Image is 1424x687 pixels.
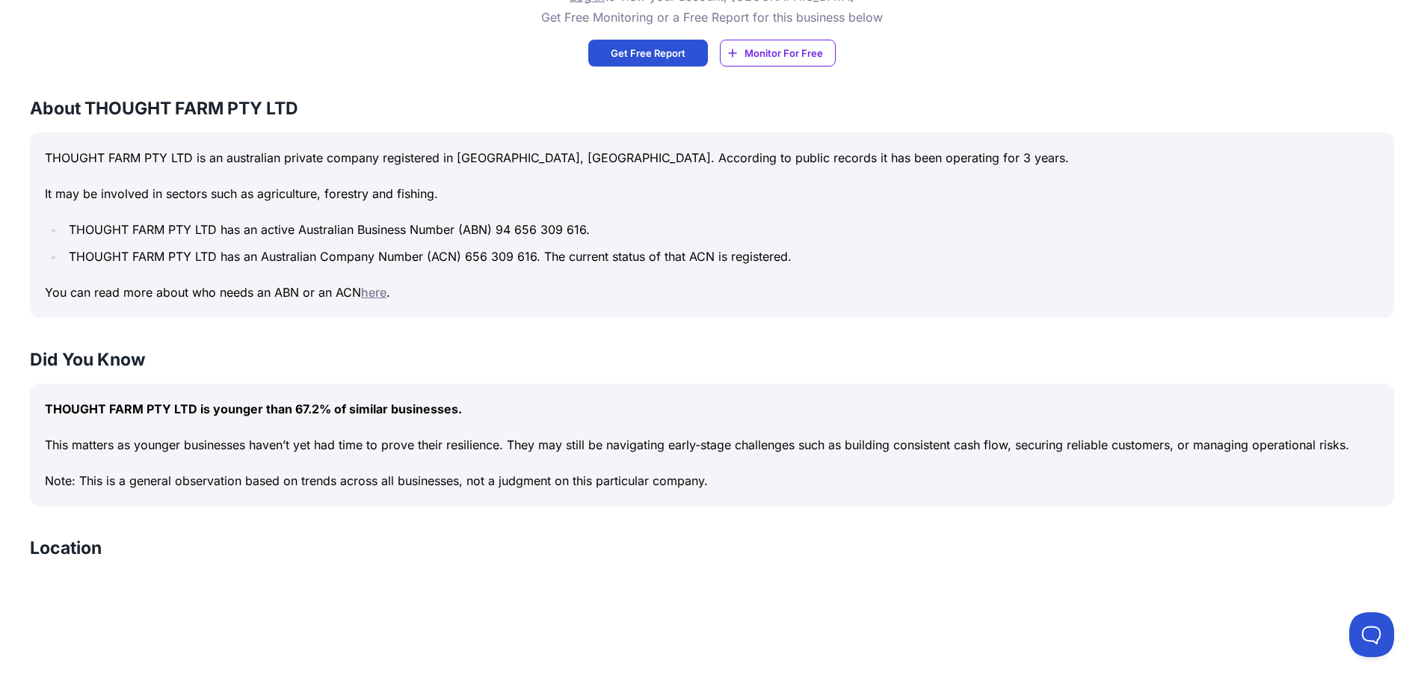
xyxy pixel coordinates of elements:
[30,536,102,560] h3: Location
[64,219,1379,240] li: THOUGHT FARM PTY LTD has an active Australian Business Number (ABN) 94 656 309 616.
[588,40,708,67] a: Get Free Report
[45,183,1379,204] p: It may be involved in sectors such as agriculture, forestry and fishing.
[45,470,1379,491] p: Note: This is a general observation based on trends across all businesses, not a judgment on this...
[745,46,823,61] span: Monitor For Free
[1349,612,1394,657] iframe: Toggle Customer Support
[30,96,1394,120] h3: About THOUGHT FARM PTY LTD
[30,348,1394,372] h3: Did You Know
[45,147,1379,168] p: THOUGHT FARM PTY LTD is an australian private company registered in [GEOGRAPHIC_DATA], [GEOGRAPHI...
[361,285,386,300] a: here
[611,46,685,61] span: Get Free Report
[45,282,1379,303] p: You can read more about who needs an ABN or an ACN .
[720,40,836,67] a: Monitor For Free
[45,434,1379,455] p: This matters as younger businesses haven’t yet had time to prove their resilience. They may still...
[45,398,1379,419] p: THOUGHT FARM PTY LTD is younger than 67.2% of similar businesses.
[64,246,1379,267] li: THOUGHT FARM PTY LTD has an Australian Company Number (ACN) 656 309 616. The current status of th...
